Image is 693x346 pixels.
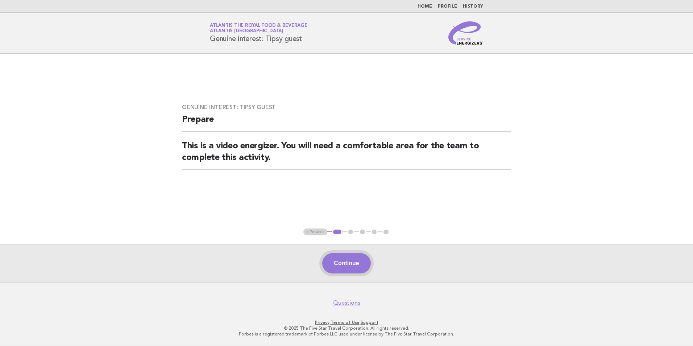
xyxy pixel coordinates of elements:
h1: Genuine interest: Tipsy guest [210,24,307,42]
h3: Genuine interest: Tipsy guest [182,104,511,111]
a: Privacy [315,320,329,325]
a: Profile [438,4,457,9]
img: Service Energizers [448,21,483,45]
button: 1 [332,228,343,236]
h2: Prepare [182,114,511,132]
h2: This is a video energizer. You will need a comfortable area for the team to complete this activity. [182,140,511,170]
button: Continue [322,253,370,273]
a: Support [361,320,378,325]
span: Atlantis [GEOGRAPHIC_DATA] [210,29,283,34]
p: · · [125,320,568,325]
p: Forbes is a registered trademark of Forbes LLC used under license by The Five Star Travel Corpora... [125,331,568,337]
a: Questions [333,299,360,306]
p: © 2025 The Five Star Travel Corporation. All rights reserved. [125,325,568,331]
a: Atlantis the Royal Food & BeverageAtlantis [GEOGRAPHIC_DATA] [210,23,307,33]
a: History [463,4,483,9]
a: Terms of Use [331,320,360,325]
a: Home [418,4,432,9]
